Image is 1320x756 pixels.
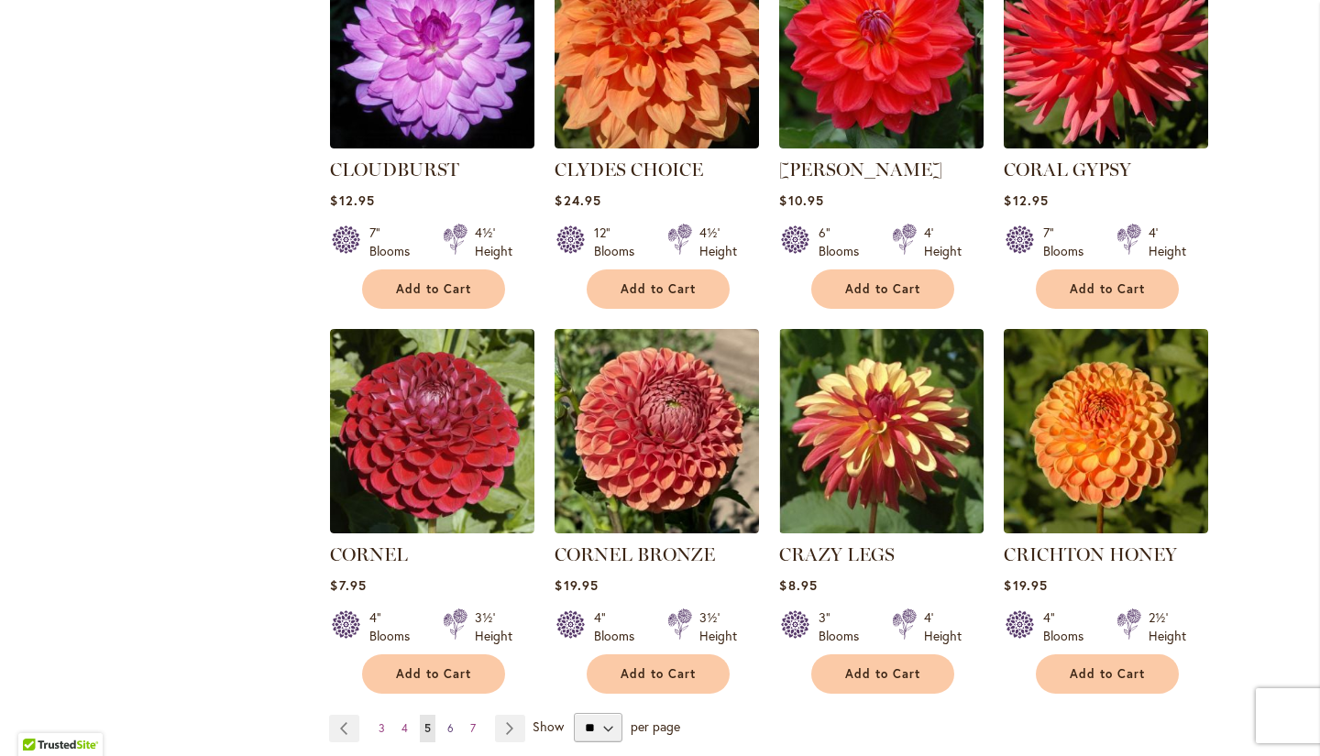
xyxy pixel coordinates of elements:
span: per page [631,718,680,735]
button: Add to Cart [1036,654,1179,694]
span: Add to Cart [1070,666,1145,682]
a: [PERSON_NAME] [779,159,942,181]
span: $12.95 [1004,192,1048,209]
div: 4' Height [924,608,962,645]
span: $10.95 [779,192,823,209]
div: 4½' Height [475,224,512,260]
span: Add to Cart [1070,281,1145,297]
span: 5 [424,721,431,735]
a: CRAZY LEGS [779,520,984,537]
div: 2½' Height [1149,608,1186,645]
span: $24.95 [555,192,600,209]
button: Add to Cart [587,269,730,309]
div: 3½' Height [475,608,512,645]
a: CORNEL [330,543,408,565]
a: 4 [397,715,412,742]
span: Show [533,718,564,735]
a: CLOUDBURST [330,159,459,181]
span: Add to Cart [621,666,696,682]
iframe: Launch Accessibility Center [14,691,65,742]
a: 6 [443,715,458,742]
a: CLYDES CHOICE [555,159,703,181]
a: Cloudburst [330,135,534,152]
span: Add to Cart [621,281,696,297]
button: Add to Cart [587,654,730,694]
span: 6 [447,721,454,735]
button: Add to Cart [362,654,505,694]
div: 4' Height [1149,224,1186,260]
img: CRAZY LEGS [779,329,984,533]
a: Clyde's Choice [555,135,759,152]
a: 3 [374,715,390,742]
div: 4" Blooms [369,608,421,645]
a: CRAZY LEGS [779,543,895,565]
a: CORNEL BRONZE [555,543,715,565]
span: 7 [470,721,476,735]
img: CRICHTON HONEY [1004,329,1208,533]
div: 7" Blooms [369,224,421,260]
div: 4" Blooms [594,608,645,645]
span: $8.95 [779,576,817,594]
a: CORAL GYPSY [1004,135,1208,152]
span: 3 [379,721,385,735]
a: 7 [466,715,480,742]
a: CRICHTON HONEY [1004,520,1208,537]
span: $19.95 [1004,576,1047,594]
button: Add to Cart [811,654,954,694]
span: $19.95 [555,576,598,594]
span: $12.95 [330,192,374,209]
img: CORNEL [330,329,534,533]
a: CORNEL BRONZE [555,520,759,537]
img: CORNEL BRONZE [555,329,759,533]
div: 4" Blooms [1043,608,1094,645]
a: CORAL GYPSY [1004,159,1131,181]
span: Add to Cart [396,281,471,297]
button: Add to Cart [1036,269,1179,309]
div: 7" Blooms [1043,224,1094,260]
div: 4' Height [924,224,962,260]
span: Add to Cart [845,666,920,682]
div: 6" Blooms [819,224,870,260]
div: 3½' Height [699,608,737,645]
span: Add to Cart [396,666,471,682]
div: 4½' Height [699,224,737,260]
a: COOPER BLAINE [779,135,984,152]
button: Add to Cart [811,269,954,309]
div: 12" Blooms [594,224,645,260]
span: Add to Cart [845,281,920,297]
button: Add to Cart [362,269,505,309]
span: 4 [401,721,408,735]
a: CORNEL [330,520,534,537]
a: CRICHTON HONEY [1004,543,1177,565]
div: 3" Blooms [819,608,870,645]
span: $7.95 [330,576,366,594]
